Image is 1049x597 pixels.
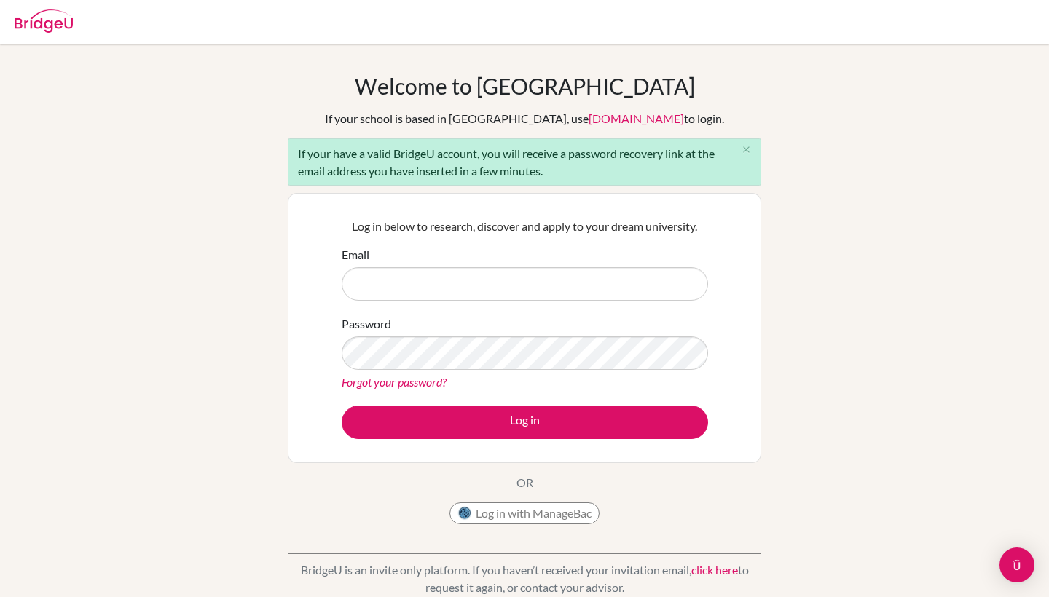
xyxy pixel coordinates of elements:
div: If your have a valid BridgeU account, you will receive a password recovery link at the email addr... [288,138,761,186]
label: Password [342,315,391,333]
p: OR [516,474,533,491]
img: Bridge-U [15,9,73,33]
h1: Welcome to [GEOGRAPHIC_DATA] [355,73,695,99]
button: Log in [342,406,708,439]
i: close [741,144,752,155]
label: Email [342,246,369,264]
div: Open Intercom Messenger [999,547,1034,582]
p: BridgeU is an invite only platform. If you haven’t received your invitation email, to request it ... [288,561,761,596]
a: [DOMAIN_NAME] [589,111,684,125]
a: Forgot your password? [342,375,447,389]
button: Log in with ManageBac [449,502,600,524]
p: Log in below to research, discover and apply to your dream university. [342,218,708,235]
button: Close [731,139,761,161]
div: If your school is based in [GEOGRAPHIC_DATA], use to login. [325,110,724,127]
a: click here [691,563,738,577]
